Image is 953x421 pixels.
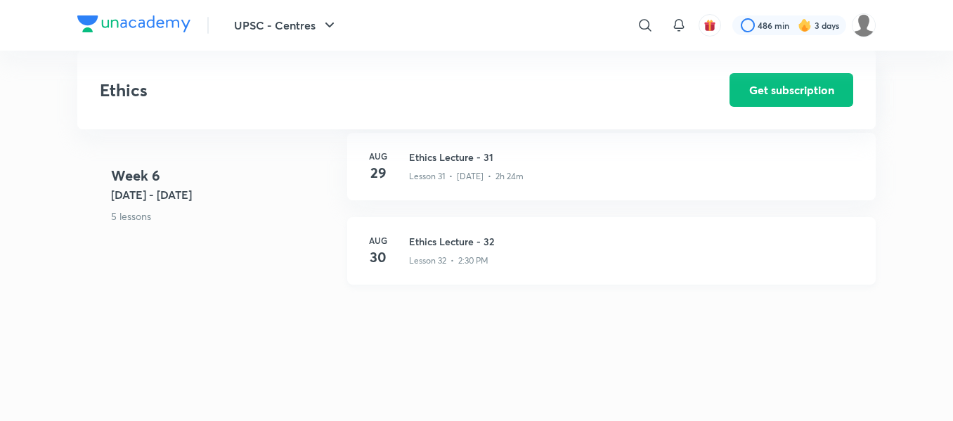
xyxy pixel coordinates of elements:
[111,165,336,186] h4: Week 6
[77,15,190,36] a: Company Logo
[364,150,392,162] h6: Aug
[111,186,336,203] h5: [DATE] - [DATE]
[347,133,876,217] a: Aug29Ethics Lecture - 31Lesson 31 • [DATE] • 2h 24m
[730,73,853,107] button: Get subscription
[347,217,876,302] a: Aug30Ethics Lecture - 32Lesson 32 • 2:30 PM
[798,18,812,32] img: streak
[364,234,392,247] h6: Aug
[226,11,346,39] button: UPSC - Centres
[100,80,650,101] h3: Ethics
[409,170,524,183] p: Lesson 31 • [DATE] • 2h 24m
[364,247,392,268] h4: 30
[699,14,721,37] button: avatar
[704,19,716,32] img: avatar
[409,234,859,249] h3: Ethics Lecture - 32
[852,13,876,37] img: amit tripathi
[409,254,488,267] p: Lesson 32 • 2:30 PM
[409,150,859,164] h3: Ethics Lecture - 31
[364,162,392,183] h4: 29
[111,209,336,224] p: 5 lessons
[77,15,190,32] img: Company Logo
